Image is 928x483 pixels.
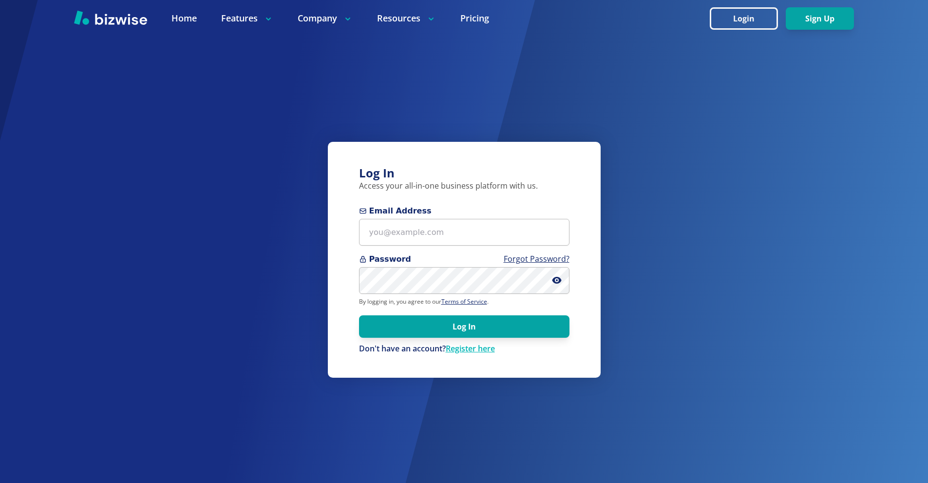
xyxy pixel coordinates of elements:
[359,344,569,354] div: Don't have an account?Register here
[74,10,147,25] img: Bizwise Logo
[359,253,569,265] span: Password
[359,344,569,354] p: Don't have an account?
[171,12,197,24] a: Home
[460,12,489,24] a: Pricing
[359,298,569,306] p: By logging in, you agree to our .
[786,14,854,23] a: Sign Up
[441,297,487,306] a: Terms of Service
[359,219,569,246] input: you@example.com
[359,165,569,181] h3: Log In
[446,343,495,354] a: Register here
[359,315,569,338] button: Log In
[298,12,353,24] p: Company
[359,181,569,192] p: Access your all-in-one business platform with us.
[377,12,436,24] p: Resources
[359,205,569,217] span: Email Address
[786,7,854,30] button: Sign Up
[504,253,569,264] a: Forgot Password?
[710,7,778,30] button: Login
[710,14,786,23] a: Login
[221,12,273,24] p: Features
